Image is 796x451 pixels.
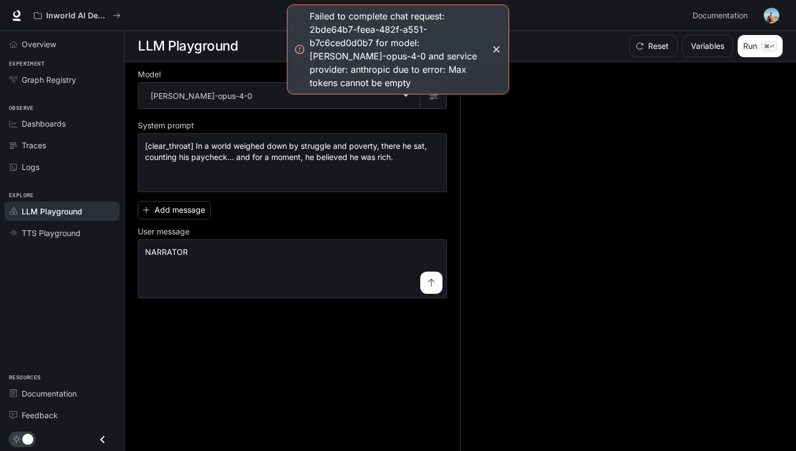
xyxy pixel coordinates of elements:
[22,38,56,50] span: Overview
[22,206,82,217] span: LLM Playground
[310,9,486,89] div: Failed to complete chat request: 2bde64b7-feea-482f-a551-b7c6ced0d0b7 for model: [PERSON_NAME]-op...
[22,118,66,129] span: Dashboards
[629,35,678,57] button: Reset
[4,157,120,177] a: Logs
[4,384,120,403] a: Documentation
[4,34,120,54] a: Overview
[682,35,733,57] button: Variables
[738,35,783,57] button: Run⌘⏎
[22,409,58,421] span: Feedback
[688,4,756,27] a: Documentation
[46,11,108,21] p: Inworld AI Demos
[138,201,211,219] button: Add message
[22,388,77,399] span: Documentation
[4,70,120,89] a: Graph Registry
[90,428,115,451] button: Close drawer
[29,4,126,27] button: All workspaces
[138,35,238,57] h1: LLM Playground
[764,8,779,23] img: User avatar
[138,228,190,235] p: User message
[22,227,81,239] span: TTS Playground
[4,202,120,221] a: LLM Playground
[22,433,33,445] span: Dark mode toggle
[22,161,39,173] span: Logs
[138,71,161,78] p: Model
[22,139,46,151] span: Traces
[138,122,194,129] p: System prompt
[22,74,76,86] span: Graph Registry
[4,405,120,425] a: Feedback
[693,9,748,23] span: Documentation
[762,42,777,51] p: ⌘⏎
[151,90,252,102] p: [PERSON_NAME]-opus-4-0
[760,4,783,27] button: User avatar
[4,223,120,243] a: TTS Playground
[4,114,120,133] a: Dashboards
[4,136,120,155] a: Traces
[138,83,420,108] div: [PERSON_NAME]-opus-4-0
